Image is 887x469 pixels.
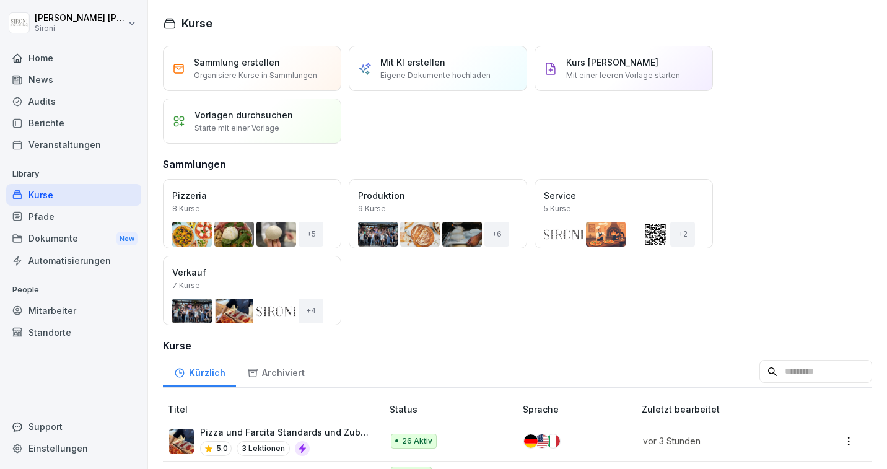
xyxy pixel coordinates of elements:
img: de.svg [524,434,538,448]
div: Support [6,416,141,437]
p: 5 Kurse [544,203,571,214]
p: Status [390,403,518,416]
h3: Sammlungen [163,157,226,172]
p: 7 Kurse [172,280,200,291]
p: Pizzeria [172,189,332,202]
p: 5.0 [216,443,228,454]
a: Automatisierungen [6,250,141,271]
p: Sammlung erstellen [194,56,280,69]
p: Kurs [PERSON_NAME] [566,56,658,69]
a: Standorte [6,322,141,343]
a: Berichte [6,112,141,134]
img: it.svg [546,434,560,448]
p: Service [544,189,704,202]
p: Mit KI erstellen [380,56,445,69]
div: New [116,232,138,246]
p: Mit einer leeren Vorlage starten [566,70,680,81]
a: Service5 Kurse+2 [535,179,713,248]
a: Home [6,47,141,69]
p: vor 3 Stunden [643,434,798,447]
a: Kürzlich [163,356,236,387]
p: Organisiere Kurse in Sammlungen [194,70,317,81]
h1: Kurse [181,15,212,32]
p: Eigene Dokumente hochladen [380,70,491,81]
p: Starte mit einer Vorlage [194,123,279,134]
h3: Kurse [163,338,872,353]
p: Sprache [523,403,636,416]
a: Pfade [6,206,141,227]
a: Mitarbeiter [6,300,141,322]
p: 26 Aktiv [402,436,432,447]
a: Pizzeria8 Kurse+5 [163,179,341,248]
p: 9 Kurse [358,203,386,214]
p: Verkauf [172,266,332,279]
p: 8 Kurse [172,203,200,214]
p: Library [6,164,141,184]
img: us.svg [535,434,549,448]
div: + 5 [299,222,323,247]
a: Audits [6,90,141,112]
p: [PERSON_NAME] [PERSON_NAME] [35,13,125,24]
div: + 4 [299,299,323,323]
a: News [6,69,141,90]
div: Dokumente [6,227,141,250]
p: People [6,280,141,300]
p: Vorlagen durchsuchen [194,108,293,121]
a: Veranstaltungen [6,134,141,156]
a: Einstellungen [6,437,141,459]
a: Produktion9 Kurse+6 [349,179,527,248]
a: Verkauf7 Kurse+4 [163,256,341,325]
a: Kurse [6,184,141,206]
div: + 6 [484,222,509,247]
p: 3 Lektionen [237,441,290,456]
div: + 2 [670,222,695,247]
p: Sironi [35,24,125,33]
a: DokumenteNew [6,227,141,250]
p: Titel [168,403,385,416]
a: Archiviert [236,356,315,387]
p: Zuletzt bearbeitet [642,403,813,416]
p: Pizza und Farcita Standards und Zubereitung [200,426,370,439]
p: Produktion [358,189,518,202]
img: zyvhtweyt47y1etu6k7gt48a.png [169,429,194,454]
